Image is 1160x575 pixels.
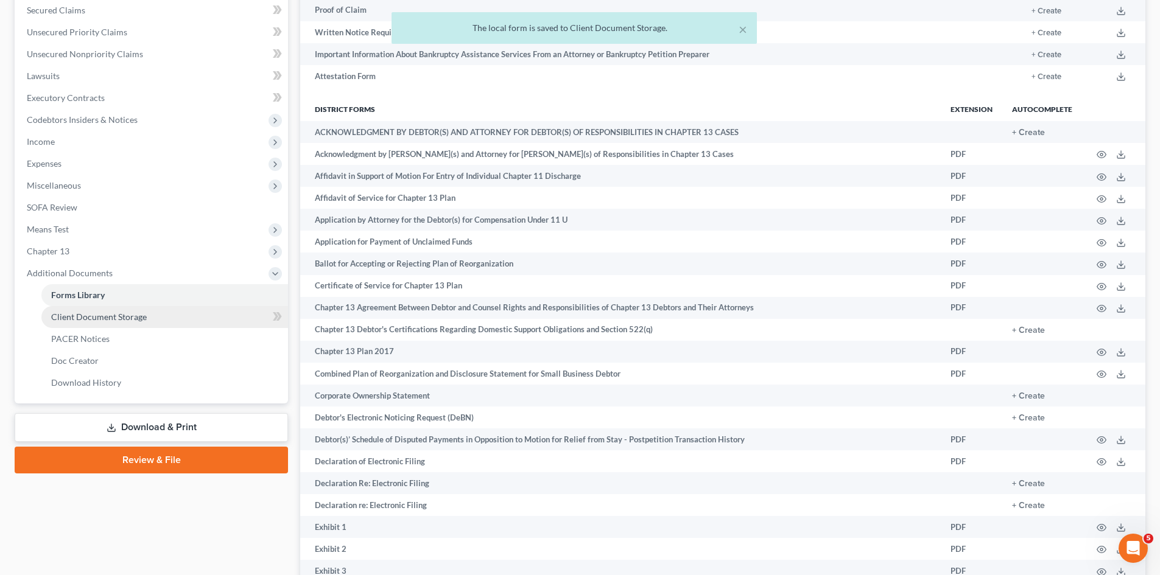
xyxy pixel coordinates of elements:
[51,290,105,300] span: Forms Library
[941,165,1002,187] td: PDF
[1012,392,1045,400] button: + Create
[17,65,288,87] a: Lawsuits
[41,328,288,350] a: PACER Notices
[300,363,941,385] td: Combined Plan of Reorganization and Disclosure Statement for Small Business Debtor
[739,22,747,37] button: ×
[27,268,113,278] span: Additional Documents
[27,202,77,212] span: SOFA Review
[300,209,941,231] td: Application by Attorney for the Debtor(s) for Compensation Under 11 U
[27,158,62,169] span: Expenses
[941,187,1002,209] td: PDF
[51,312,147,322] span: Client Document Storage
[1032,51,1061,59] button: + Create
[941,297,1002,319] td: PDF
[941,143,1002,165] td: PDF
[941,231,1002,253] td: PDF
[41,372,288,394] a: Download History
[17,43,288,65] a: Unsecured Nonpriority Claims
[300,538,941,560] td: Exhibit 2
[300,97,941,121] th: District forms
[300,65,960,87] td: Attestation Form
[27,180,81,190] span: Miscellaneous
[27,246,69,256] span: Chapter 13
[27,71,60,81] span: Lawsuits
[41,306,288,328] a: Client Document Storage
[941,450,1002,472] td: PDF
[300,253,941,274] td: Ballot for Accepting or Rejecting Plan of Reorganization
[1012,414,1045,422] button: + Create
[51,333,110,344] span: PACER Notices
[1012,128,1045,137] button: + Create
[941,253,1002,274] td: PDF
[300,406,941,428] td: Debtor's Electronic Noticing Request (DeBN)
[300,450,941,472] td: Declaration of Electronic Filing
[1119,534,1148,563] iframe: Intercom live chat
[27,92,105,103] span: Executory Contracts
[941,428,1002,450] td: PDF
[941,97,1002,121] th: Extension
[300,516,941,538] td: Exhibit 1
[300,319,941,341] td: Chapter 13 Debtor's Certifications Regarding Domestic Support Obligations and Section 522(q)
[15,413,288,442] a: Download & Print
[27,136,55,147] span: Income
[300,43,960,65] td: Important Information About Bankruptcy Assistance Services From an Attorney or Bankruptcy Petitio...
[300,121,941,143] td: ACKNOWLEDGMENT BY DEBTOR(S) AND ATTORNEY FOR DEBTOR(S) OF RESPONSIBILITIES IN CHAPTER 13 CASES
[1144,534,1153,543] span: 5
[300,187,941,209] td: Affidavit of Service for Chapter 13 Plan
[300,143,941,165] td: Acknowledgment by [PERSON_NAME](s) and Attorney for [PERSON_NAME](s) of Responsibilities in Chapt...
[1012,479,1045,488] button: + Create
[941,275,1002,297] td: PDF
[17,197,288,218] a: SOFA Review
[941,538,1002,560] td: PDF
[1012,501,1045,510] button: + Create
[27,114,138,125] span: Codebtors Insiders & Notices
[941,209,1002,231] td: PDF
[27,5,85,15] span: Secured Claims
[941,363,1002,385] td: PDF
[1002,97,1082,121] th: Autocomplete
[51,355,99,366] span: Doc Creator
[27,49,143,59] span: Unsecured Nonpriority Claims
[300,341,941,363] td: Chapter 13 Plan 2017
[300,275,941,297] td: Certificate of Service for Chapter 13 Plan
[300,165,941,187] td: Affidavit in Support of Motion For Entry of Individual Chapter 11 Discharge
[15,447,288,473] a: Review & File
[941,341,1002,363] td: PDF
[1012,326,1045,335] button: + Create
[300,428,941,450] td: Debtor(s)’ Schedule of Disputed Payments in Opposition to Motion for Relief from Stay - Postpetit...
[27,224,69,234] span: Means Test
[1032,7,1061,15] button: + Create
[941,516,1002,538] td: PDF
[401,22,747,34] div: The local form is saved to Client Document Storage.
[300,231,941,253] td: Application for Payment of Unclaimed Funds
[41,350,288,372] a: Doc Creator
[300,472,941,494] td: Declaration Re: Electronic Filing
[300,385,941,406] td: Corporate Ownership Statement
[51,377,121,388] span: Download History
[300,494,941,516] td: Declaration re: Electronic Filing
[41,284,288,306] a: Forms Library
[1032,73,1061,81] button: + Create
[300,297,941,319] td: Chapter 13 Agreement Between Debtor and Counsel Rights and Responsibilities of Chapter 13 Debtors...
[17,87,288,109] a: Executory Contracts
